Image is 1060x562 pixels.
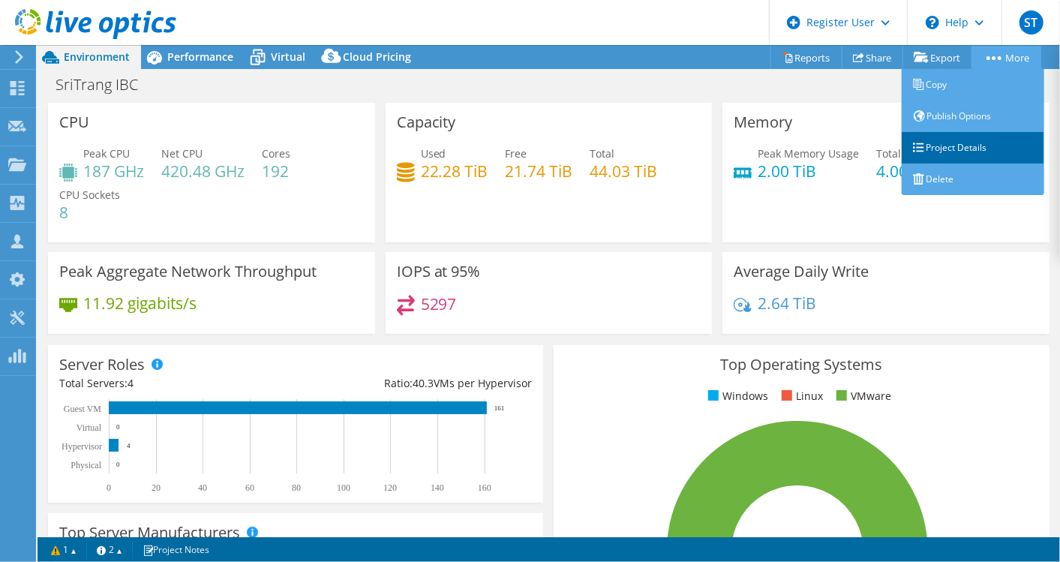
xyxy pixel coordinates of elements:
h4: 44.03 TiB [590,163,658,179]
h4: 2.00 TiB [758,163,859,179]
a: Share [842,46,903,69]
h4: 11.92 gigabits/s [83,295,197,311]
h3: Top Server Manufacturers [59,524,240,541]
a: Project Notes [132,540,220,559]
h3: Memory [734,114,792,131]
h4: 187 GHz [83,163,144,179]
span: Virtual [271,50,305,64]
h3: IOPS at 95% [397,263,481,280]
text: 0 [116,423,120,431]
span: 40.3 [413,376,434,390]
h3: CPU [59,114,89,131]
span: Cloud Pricing [343,50,411,64]
a: Reports [770,46,842,69]
text: 80 [292,482,301,493]
span: ST [1019,11,1043,35]
h1: SriTrang IBC [49,77,161,93]
span: Total [590,146,615,161]
h3: Server Roles [59,356,145,373]
h4: 5297 [421,296,457,312]
h4: 21.74 TiB [506,163,573,179]
a: More [971,46,1041,69]
span: Used [421,146,446,161]
span: Cores [262,146,290,161]
a: Project Details [902,132,1044,164]
text: 20 [152,482,161,493]
span: Environment [64,50,130,64]
div: Total Servers: [59,375,296,392]
span: Performance [167,50,233,64]
a: 1 [41,540,87,559]
text: Physical [71,460,101,470]
h4: 22.28 TiB [421,163,488,179]
text: 120 [383,482,397,493]
span: Net CPU [161,146,203,161]
text: 0 [116,461,120,468]
text: 60 [245,482,254,493]
text: 0 [107,482,111,493]
h3: Peak Aggregate Network Throughput [59,263,317,280]
text: Hypervisor [62,441,102,452]
span: CPU Sockets [59,188,120,202]
li: Linux [778,388,823,404]
h4: 2.64 TiB [758,295,816,311]
li: VMware [833,388,891,404]
text: 160 [478,482,491,493]
text: Guest VM [64,404,101,414]
span: Peak Memory Usage [758,146,859,161]
text: 40 [198,482,207,493]
h3: Top Operating Systems [565,356,1037,373]
text: 161 [494,404,505,412]
div: Ratio: VMs per Hypervisor [296,375,532,392]
h3: Capacity [397,114,456,131]
text: 140 [431,482,444,493]
span: Total Memory [876,146,945,161]
svg: \n [926,16,939,29]
h4: 8 [59,204,120,221]
span: 4 [128,376,134,390]
li: Windows [704,388,768,404]
span: Peak CPU [83,146,130,161]
a: Delete [902,164,1044,195]
span: Free [506,146,527,161]
a: Copy [902,69,1044,101]
h4: 420.48 GHz [161,163,245,179]
text: 4 [127,442,131,449]
a: Publish Options [902,101,1044,132]
a: 2 [86,540,133,559]
text: 100 [337,482,350,493]
h4: 192 [262,163,290,179]
h4: 4.00 TiB [876,163,945,179]
h3: Average Daily Write [734,263,869,280]
text: Virtual [77,422,102,433]
a: Export [902,46,972,69]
